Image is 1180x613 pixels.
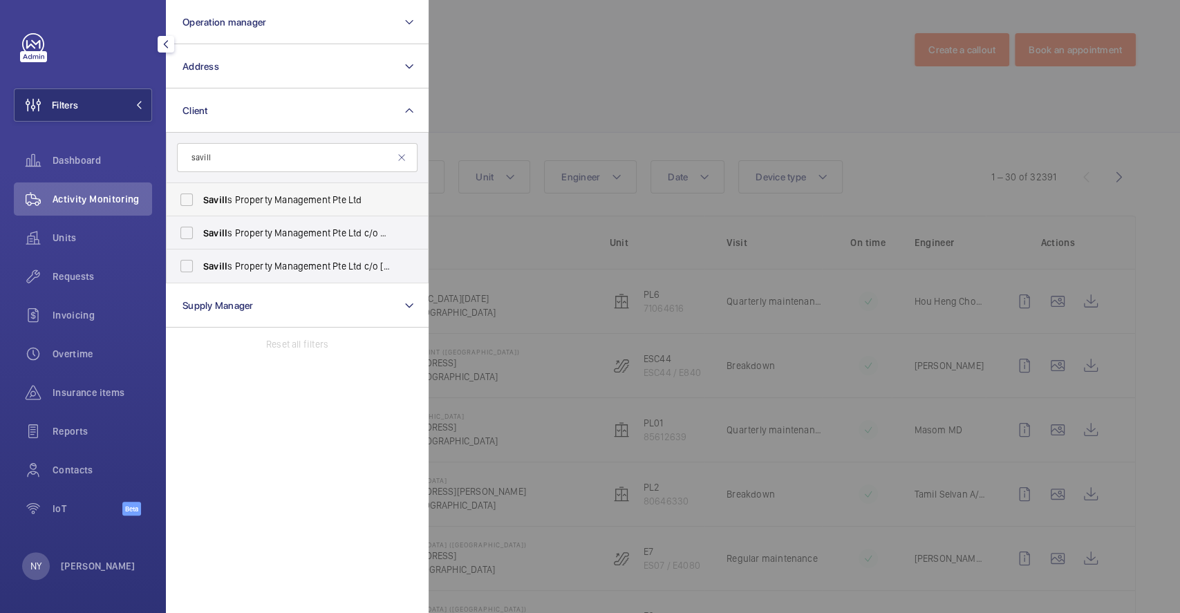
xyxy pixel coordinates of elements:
span: Overtime [53,347,152,361]
span: Dashboard [53,153,152,167]
p: [PERSON_NAME] [61,559,135,573]
span: Reports [53,424,152,438]
span: Units [53,231,152,245]
span: Requests [53,270,152,283]
span: Insurance items [53,386,152,399]
span: IoT [53,502,122,516]
span: Beta [122,502,141,516]
span: Invoicing [53,308,152,322]
span: Contacts [53,463,152,477]
span: Activity Monitoring [53,192,152,206]
p: NY [30,559,41,573]
button: Filters [14,88,152,122]
span: Filters [52,98,78,112]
